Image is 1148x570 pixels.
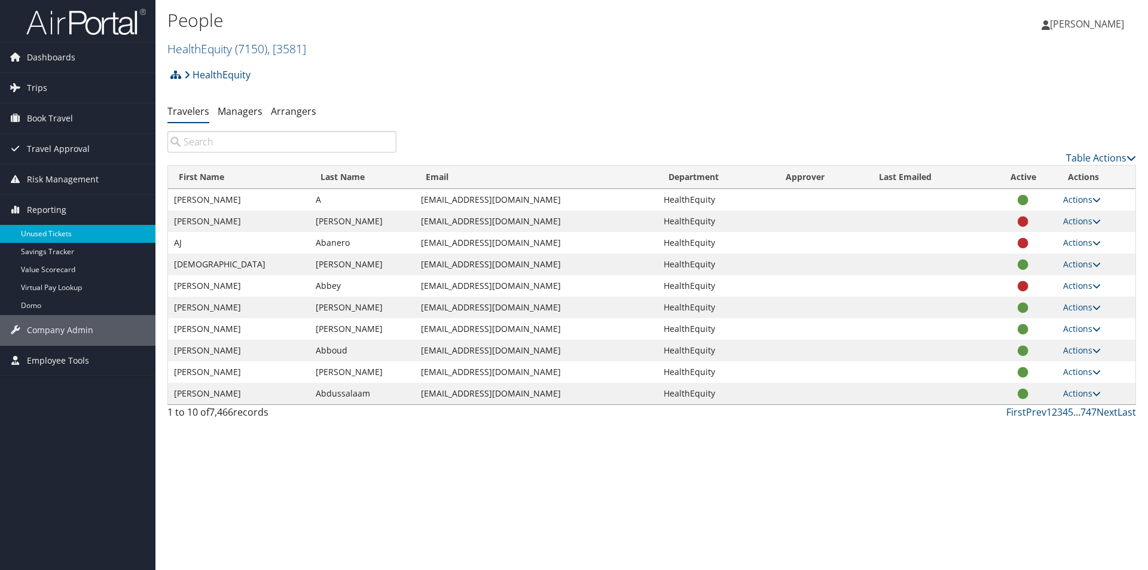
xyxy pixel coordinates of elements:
[415,254,658,275] td: [EMAIL_ADDRESS][DOMAIN_NAME]
[1057,166,1135,189] th: Actions
[184,63,251,87] a: HealthEquity
[310,189,415,211] td: A
[168,297,310,318] td: [PERSON_NAME]
[415,297,658,318] td: [EMAIL_ADDRESS][DOMAIN_NAME]
[658,318,775,340] td: HealthEquity
[167,105,209,118] a: Travelers
[868,166,989,189] th: Last Emailed: activate to sort column ascending
[310,166,415,189] th: Last Name: activate to sort column descending
[658,361,775,383] td: HealthEquity
[168,211,310,232] td: [PERSON_NAME]
[310,318,415,340] td: [PERSON_NAME]
[168,361,310,383] td: [PERSON_NAME]
[209,406,233,419] span: 7,466
[775,166,868,189] th: Approver
[168,340,310,361] td: [PERSON_NAME]
[168,232,310,254] td: AJ
[310,361,415,383] td: [PERSON_NAME]
[658,232,775,254] td: HealthEquity
[1063,345,1101,356] a: Actions
[27,346,89,376] span: Employee Tools
[1080,406,1097,419] a: 747
[415,189,658,211] td: [EMAIL_ADDRESS][DOMAIN_NAME]
[271,105,316,118] a: Arrangers
[1063,194,1101,205] a: Actions
[658,254,775,275] td: HealthEquity
[310,297,415,318] td: [PERSON_NAME]
[1046,406,1052,419] a: 1
[1026,406,1046,419] a: Prev
[310,275,415,297] td: Abbey
[1050,17,1124,31] span: [PERSON_NAME]
[27,42,75,72] span: Dashboards
[27,103,73,133] span: Book Travel
[26,8,146,36] img: airportal-logo.png
[1063,258,1101,270] a: Actions
[658,383,775,404] td: HealthEquity
[168,254,310,275] td: [DEMOGRAPHIC_DATA]
[168,383,310,404] td: [PERSON_NAME]
[1006,406,1026,419] a: First
[415,232,658,254] td: [EMAIL_ADDRESS][DOMAIN_NAME]
[27,195,66,225] span: Reporting
[168,189,310,211] td: [PERSON_NAME]
[658,211,775,232] td: HealthEquity
[415,275,658,297] td: [EMAIL_ADDRESS][DOMAIN_NAME]
[415,166,658,189] th: Email: activate to sort column ascending
[1073,406,1080,419] span: …
[27,164,99,194] span: Risk Management
[658,340,775,361] td: HealthEquity
[658,189,775,211] td: HealthEquity
[1118,406,1136,419] a: Last
[235,41,267,57] span: ( 7150 )
[1063,280,1101,291] a: Actions
[1052,406,1057,419] a: 2
[415,361,658,383] td: [EMAIL_ADDRESS][DOMAIN_NAME]
[310,232,415,254] td: Abanero
[310,383,415,404] td: Abdussalaam
[1063,366,1101,377] a: Actions
[168,318,310,340] td: [PERSON_NAME]
[218,105,262,118] a: Managers
[1042,6,1136,42] a: [PERSON_NAME]
[1068,406,1073,419] a: 5
[1063,388,1101,399] a: Actions
[310,211,415,232] td: [PERSON_NAME]
[27,134,90,164] span: Travel Approval
[1097,406,1118,419] a: Next
[167,405,396,425] div: 1 to 10 of records
[27,315,93,345] span: Company Admin
[415,340,658,361] td: [EMAIL_ADDRESS][DOMAIN_NAME]
[989,166,1057,189] th: Active: activate to sort column ascending
[267,41,306,57] span: , [ 3581 ]
[168,166,310,189] th: First Name: activate to sort column ascending
[415,383,658,404] td: [EMAIL_ADDRESS][DOMAIN_NAME]
[1066,151,1136,164] a: Table Actions
[168,275,310,297] td: [PERSON_NAME]
[1063,323,1101,334] a: Actions
[658,297,775,318] td: HealthEquity
[1057,406,1062,419] a: 3
[1063,301,1101,313] a: Actions
[1063,215,1101,227] a: Actions
[310,254,415,275] td: [PERSON_NAME]
[1063,237,1101,248] a: Actions
[415,211,658,232] td: [EMAIL_ADDRESS][DOMAIN_NAME]
[27,73,47,103] span: Trips
[1062,406,1068,419] a: 4
[167,131,396,153] input: Search
[415,318,658,340] td: [EMAIL_ADDRESS][DOMAIN_NAME]
[167,41,306,57] a: HealthEquity
[167,8,813,33] h1: People
[310,340,415,361] td: Abboud
[658,275,775,297] td: HealthEquity
[658,166,775,189] th: Department: activate to sort column ascending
